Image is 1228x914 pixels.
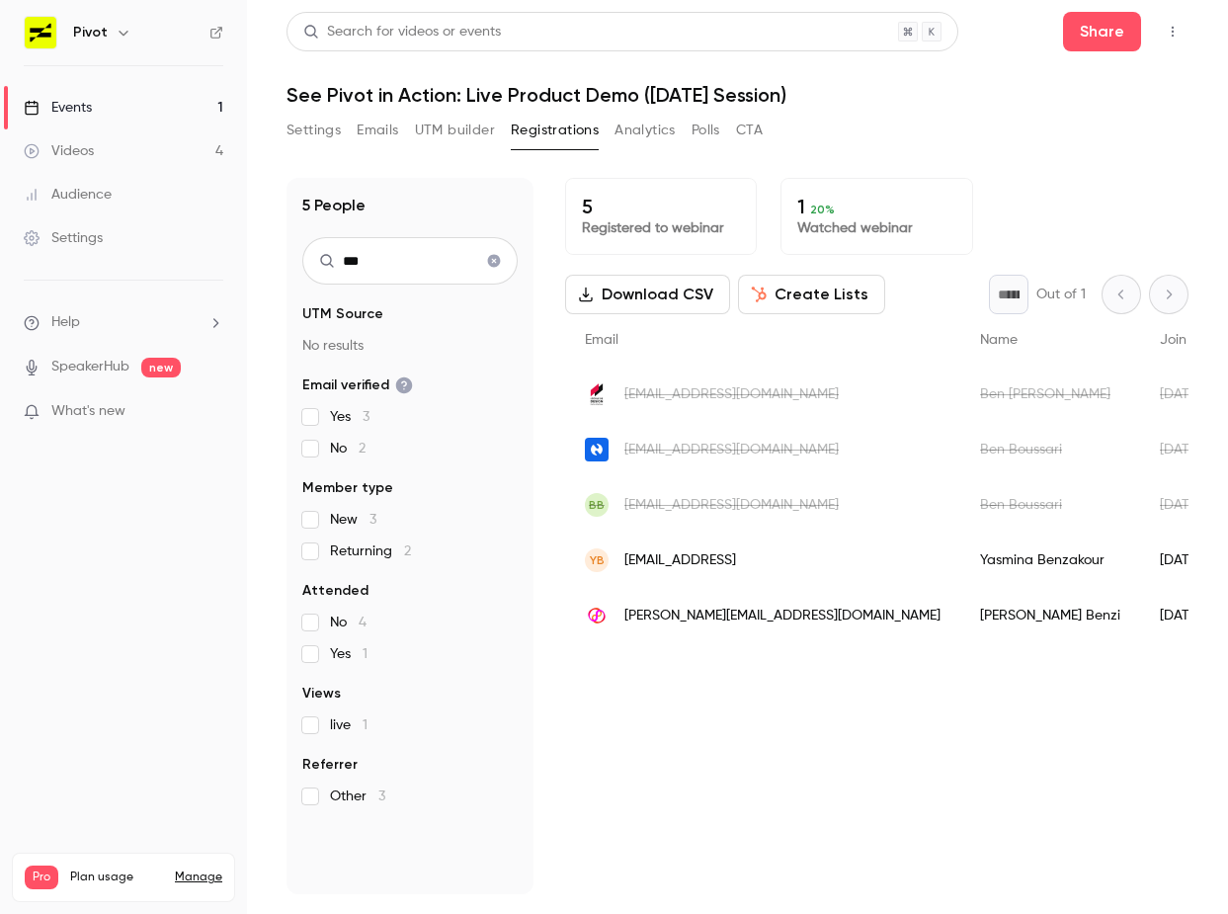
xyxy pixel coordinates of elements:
[738,275,885,314] button: Create Lists
[51,312,80,333] span: Help
[302,478,393,498] span: Member type
[24,312,223,333] li: help-dropdown-opener
[582,195,740,218] p: 5
[287,115,341,146] button: Settings
[363,718,368,732] span: 1
[363,647,368,661] span: 1
[330,510,376,530] span: New
[51,401,125,422] span: What's new
[330,613,367,632] span: No
[565,275,730,314] button: Download CSV
[960,422,1140,477] div: Ben Boussari
[302,755,358,775] span: Referrer
[589,496,605,514] span: BB
[141,358,181,377] span: new
[960,477,1140,533] div: Ben Boussari
[175,870,222,885] a: Manage
[287,83,1188,107] h1: See Pivot in Action: Live Product Demo ([DATE] Session)
[330,407,369,427] span: Yes
[303,22,501,42] div: Search for videos or events
[797,195,955,218] p: 1
[624,606,941,626] span: [PERSON_NAME][EMAIL_ADDRESS][DOMAIN_NAME]
[330,541,411,561] span: Returning
[585,604,609,627] img: illimity.com
[624,384,839,405] span: [EMAIL_ADDRESS][DOMAIN_NAME]
[302,581,368,601] span: Attended
[692,115,720,146] button: Polls
[302,684,341,704] span: Views
[585,333,618,347] span: Email
[797,218,955,238] p: Watched webinar
[25,17,56,48] img: Pivot
[24,228,103,248] div: Settings
[614,115,676,146] button: Analytics
[590,551,605,569] span: YB
[624,550,736,571] span: [EMAIL_ADDRESS]
[51,357,129,377] a: SpeakerHub
[330,439,366,458] span: No
[404,544,411,558] span: 2
[330,715,368,735] span: live
[24,98,92,118] div: Events
[736,115,763,146] button: CTA
[810,203,835,216] span: 20 %
[478,245,510,277] button: Clear search
[363,410,369,424] span: 3
[357,115,398,146] button: Emails
[378,789,385,803] span: 3
[960,588,1140,643] div: [PERSON_NAME] Benzi
[302,336,518,356] p: No results
[70,870,163,885] span: Plan usage
[1063,12,1141,51] button: Share
[25,866,58,889] span: Pro
[415,115,495,146] button: UTM builder
[24,141,94,161] div: Videos
[1036,285,1086,304] p: Out of 1
[582,218,740,238] p: Registered to webinar
[511,115,599,146] button: Registrations
[960,367,1140,422] div: Ben [PERSON_NAME]
[359,442,366,456] span: 2
[73,23,108,42] h6: Pivot
[302,304,383,324] span: UTM Source
[302,375,413,395] span: Email verified
[330,644,368,664] span: Yes
[1160,333,1221,347] span: Join date
[624,495,839,516] span: [EMAIL_ADDRESS][DOMAIN_NAME]
[200,403,223,421] iframe: Noticeable Trigger
[980,333,1018,347] span: Name
[960,533,1140,588] div: Yasmina Benzakour
[369,513,376,527] span: 3
[302,194,366,217] h1: 5 People
[359,616,367,629] span: 4
[585,438,609,461] img: naboo.app
[624,440,839,460] span: [EMAIL_ADDRESS][DOMAIN_NAME]
[302,304,518,806] section: facet-groups
[585,382,609,406] img: lecolededesign.com
[24,185,112,205] div: Audience
[330,787,385,806] span: Other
